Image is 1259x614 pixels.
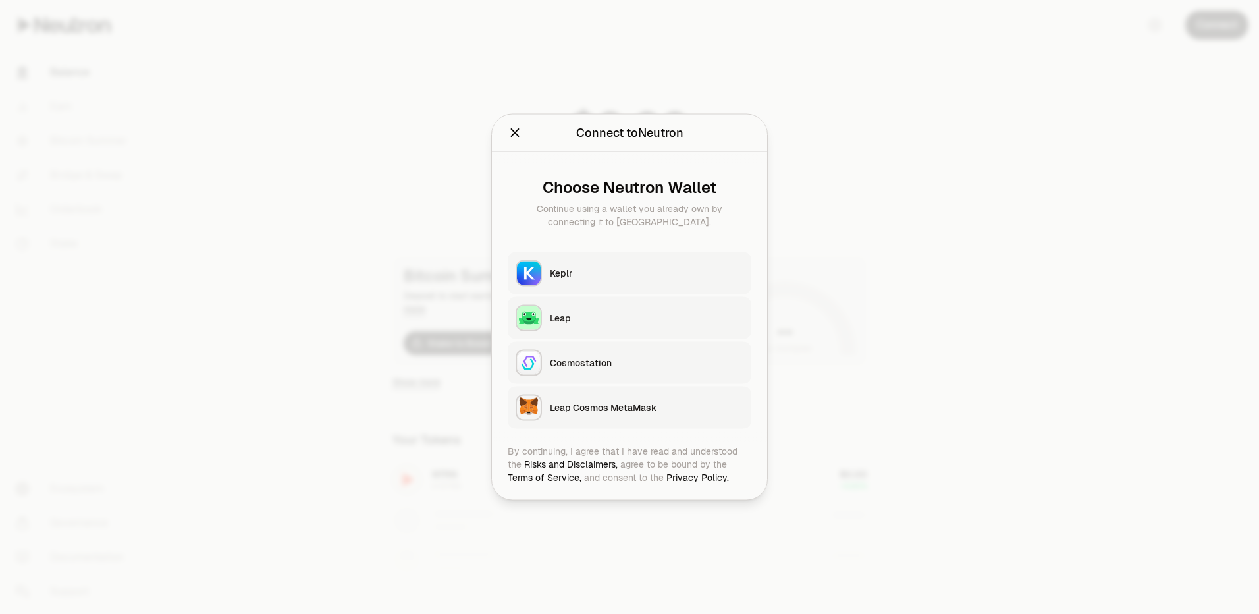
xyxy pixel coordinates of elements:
[508,472,581,484] a: Terms of Service,
[524,459,618,470] a: Risks and Disclaimers,
[508,297,751,339] button: LeapLeap
[508,445,751,484] div: By continuing, I agree that I have read and understood the agree to be bound by the and consent t...
[550,267,743,280] div: Keplr
[508,124,522,142] button: Close
[550,312,743,325] div: Leap
[517,351,541,375] img: Cosmostation
[517,306,541,330] img: Leap
[508,342,751,384] button: CosmostationCosmostation
[508,252,751,294] button: KeplrKeplr
[666,472,729,484] a: Privacy Policy.
[518,202,741,229] div: Continue using a wallet you already own by connecting it to [GEOGRAPHIC_DATA].
[508,387,751,429] button: Leap Cosmos MetaMaskLeap Cosmos MetaMask
[517,262,541,285] img: Keplr
[576,124,683,142] div: Connect to Neutron
[518,179,741,197] div: Choose Neutron Wallet
[517,396,541,420] img: Leap Cosmos MetaMask
[550,401,743,414] div: Leap Cosmos MetaMask
[550,356,743,370] div: Cosmostation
